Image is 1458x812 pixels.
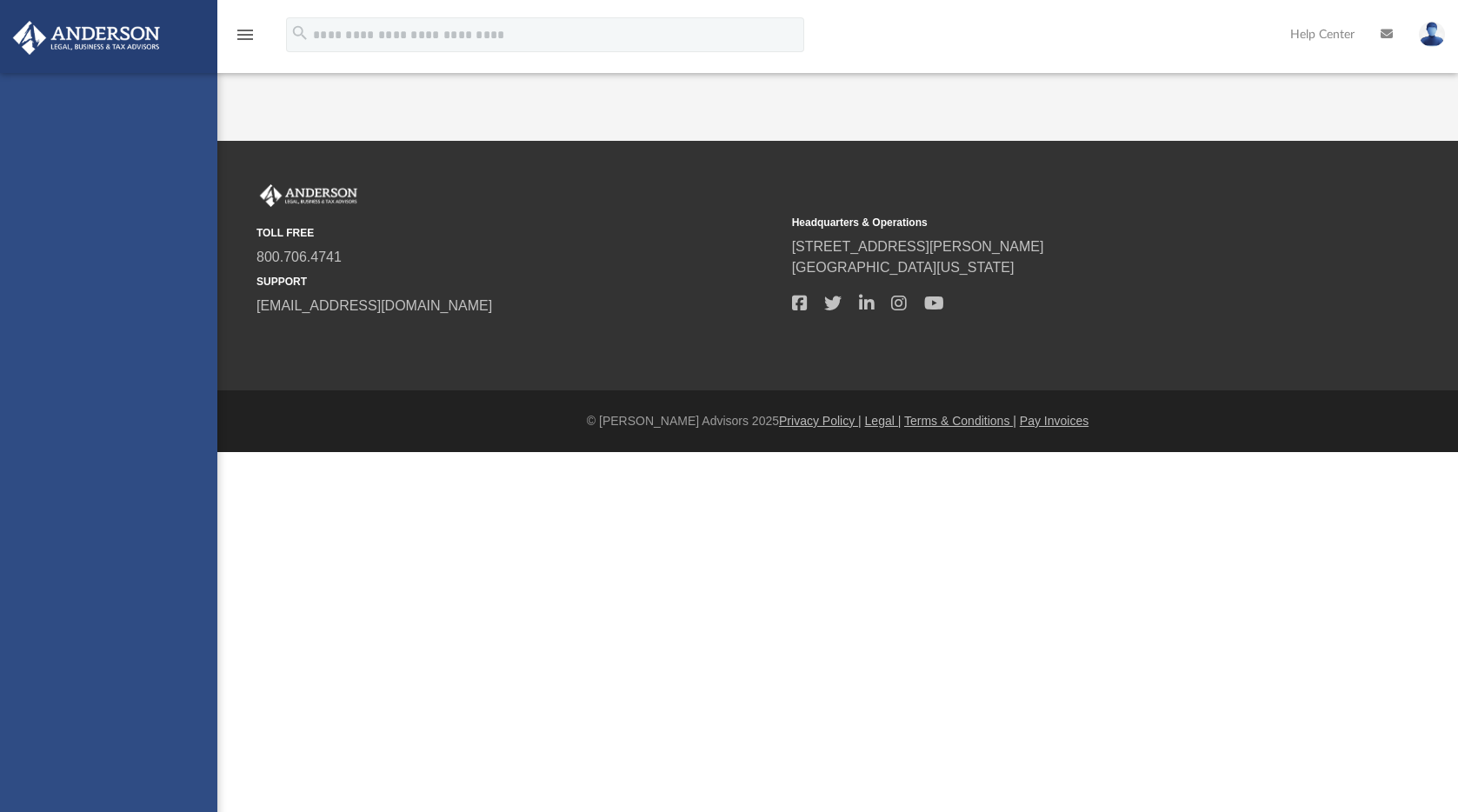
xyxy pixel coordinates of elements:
[256,184,361,207] img: Anderson Advisors Platinum Portal
[1020,414,1089,428] a: Pay Invoices
[792,260,1015,275] a: [GEOGRAPHIC_DATA][US_STATE]
[792,239,1044,254] a: [STREET_ADDRESS][PERSON_NAME]
[779,414,862,428] a: Privacy Policy |
[1419,22,1445,47] img: User Pic
[235,33,256,45] a: menu
[256,250,342,264] a: 800.706.4741
[217,412,1458,430] div: © [PERSON_NAME] Advisors 2025
[235,24,256,45] i: menu
[865,414,902,428] a: Legal |
[256,298,492,313] a: [EMAIL_ADDRESS][DOMAIN_NAME]
[792,215,1315,230] small: Headquarters & Operations
[256,225,780,241] small: TOLL FREE
[290,23,310,43] i: search
[904,414,1016,428] a: Terms & Conditions |
[8,21,165,55] img: Anderson Advisors Platinum Portal
[256,274,780,290] small: SUPPORT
